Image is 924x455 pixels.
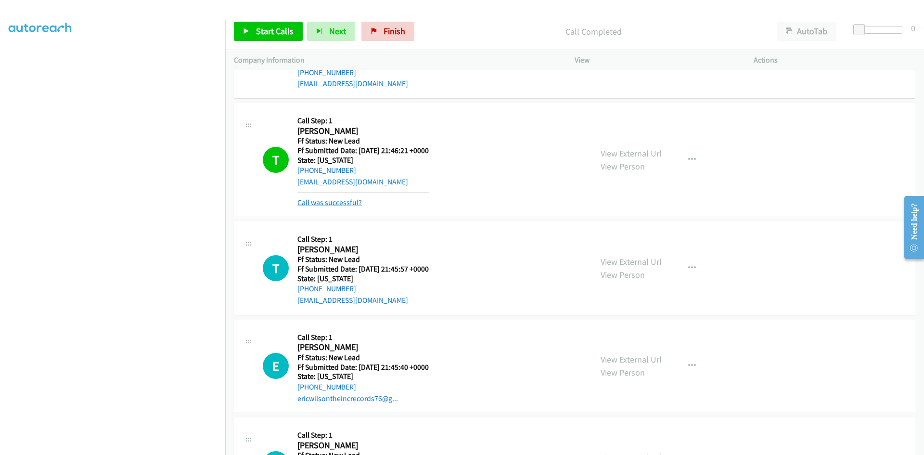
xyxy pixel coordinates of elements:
h5: Ff Status: New Lead [297,353,429,363]
a: ericwilsontheincrecords76@g... [297,394,398,403]
h2: [PERSON_NAME] [297,126,429,137]
a: [PHONE_NUMBER] [297,68,356,77]
p: Call Completed [427,25,759,38]
a: View Person [601,367,645,378]
h5: State: [US_STATE] [297,274,429,284]
h5: Call Step: 1 [297,430,429,440]
a: [PHONE_NUMBER] [297,284,356,293]
button: Next [307,22,355,41]
a: Call was successful? [297,198,362,207]
h5: Ff Submitted Date: [DATE] 21:45:57 +0000 [297,264,429,274]
h5: State: [US_STATE] [297,156,429,165]
div: Delay between calls (in seconds) [858,26,902,34]
h2: [PERSON_NAME] [297,342,429,353]
h2: [PERSON_NAME] [297,440,429,451]
h5: Call Step: 1 [297,116,429,126]
a: [EMAIL_ADDRESS][DOMAIN_NAME] [297,79,408,88]
h5: Call Step: 1 [297,333,429,342]
a: Finish [361,22,414,41]
a: View Person [601,161,645,172]
a: View External Url [601,148,662,159]
h1: E [263,353,289,379]
div: 0 [911,22,915,35]
a: [EMAIL_ADDRESS][DOMAIN_NAME] [297,296,408,305]
span: Start Calls [256,26,294,37]
p: Actions [754,54,915,66]
h1: T [263,255,289,281]
div: The call is yet to be attempted [263,255,289,281]
a: View External Url [601,354,662,365]
h5: Ff Status: New Lead [297,255,429,264]
a: Start Calls [234,22,303,41]
span: Finish [384,26,405,37]
h5: State: [US_STATE] [297,372,429,381]
p: Company Information [234,54,557,66]
a: [PHONE_NUMBER] [297,166,356,175]
a: View External Url [601,256,662,267]
h5: Ff Status: New Lead [297,136,429,146]
a: View Person [601,269,645,280]
h2: [PERSON_NAME] [297,244,429,255]
div: The call is yet to be attempted [263,353,289,379]
a: [EMAIL_ADDRESS][DOMAIN_NAME] [297,177,408,186]
button: AutoTab [777,22,836,41]
h1: T [263,147,289,173]
iframe: Resource Center [896,189,924,266]
p: View [575,54,736,66]
span: Next [329,26,346,37]
h5: Ff Submitted Date: [DATE] 21:45:40 +0000 [297,363,429,372]
h5: Ff Submitted Date: [DATE] 21:46:21 +0000 [297,146,429,156]
a: [PHONE_NUMBER] [297,382,356,391]
h5: Call Step: 1 [297,234,429,244]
